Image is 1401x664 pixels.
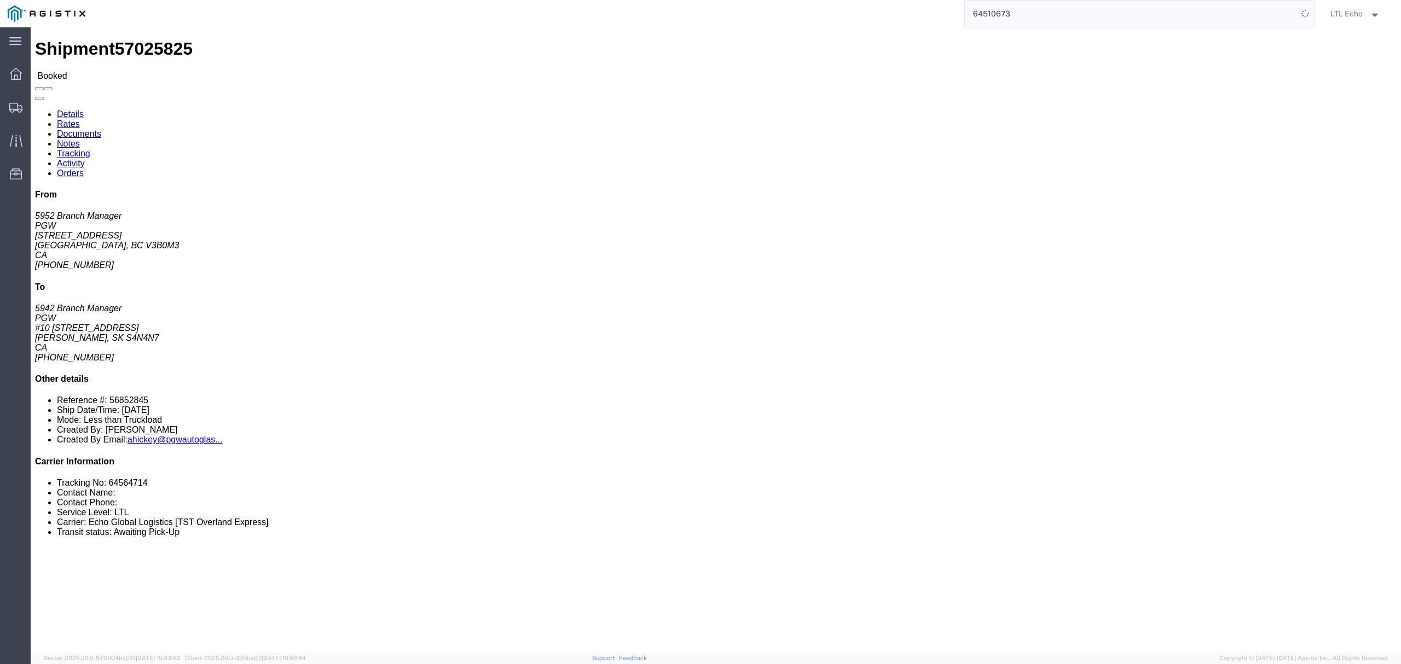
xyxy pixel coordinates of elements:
[1330,7,1386,20] button: LTL Echo
[262,655,306,661] span: [DATE] 10:52:44
[31,27,1401,653] iframe: FS Legacy Container
[136,655,180,661] span: [DATE] 10:43:43
[965,1,1298,27] input: Search for shipment number, reference number
[44,655,180,661] span: Server: 2025.20.0-970904bc0f3
[1330,8,1363,20] span: LTL Echo
[1219,654,1388,663] span: Copyright © [DATE]-[DATE] Agistix Inc., All Rights Reserved
[185,655,306,661] span: Client: 2025.20.0-035ba07
[8,5,85,22] img: logo
[592,655,620,661] a: Support
[619,655,647,661] a: Feedback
